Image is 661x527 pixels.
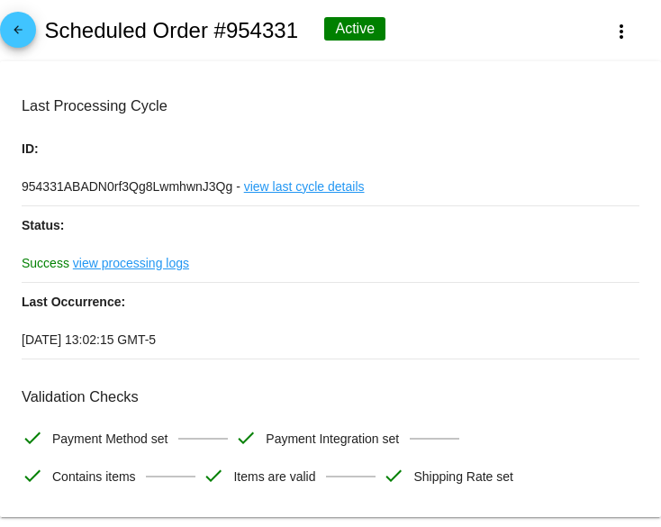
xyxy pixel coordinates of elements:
[22,388,639,405] h3: Validation Checks
[73,244,189,282] a: view processing logs
[22,179,240,194] span: 954331ABADN0rf3Qg8LwmhwnJ3Qg -
[52,420,168,458] span: Payment Method set
[235,427,257,449] mat-icon: check
[22,130,639,168] p: ID:
[22,283,639,321] p: Last Occurrence:
[244,168,365,205] a: view last cycle details
[233,458,315,495] span: Items are valid
[22,332,156,347] span: [DATE] 13:02:15 GMT-5
[383,465,404,486] mat-icon: check
[52,458,136,495] span: Contains items
[22,97,639,114] h3: Last Processing Cycle
[22,427,43,449] mat-icon: check
[22,206,639,244] p: Status:
[22,465,43,486] mat-icon: check
[324,17,385,41] div: Active
[203,465,224,486] mat-icon: check
[22,256,69,270] span: Success
[413,458,513,495] span: Shipping Rate set
[266,420,399,458] span: Payment Integration set
[611,21,632,42] mat-icon: more_vert
[7,23,29,45] mat-icon: arrow_back
[44,18,298,43] h2: Scheduled Order #954331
